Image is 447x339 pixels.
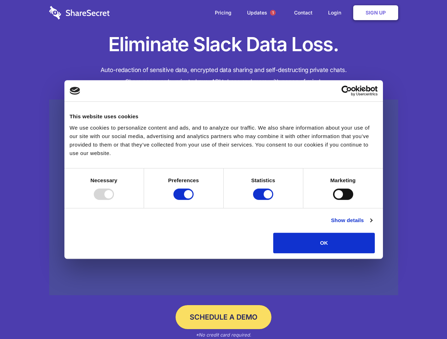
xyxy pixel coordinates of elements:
a: Schedule a Demo [176,305,271,329]
div: We use cookies to personalize content and ads, and to analyze our traffic. We also share informat... [70,124,378,157]
img: logo [70,87,80,95]
h1: Eliminate Slack Data Loss. [49,32,398,57]
strong: Statistics [251,177,275,183]
a: Usercentrics Cookiebot - opens in a new window [316,85,378,96]
button: OK [273,233,375,253]
a: Pricing [208,2,239,24]
a: Contact [287,2,320,24]
a: Sign Up [353,5,398,20]
h4: Auto-redaction of sensitive data, encrypted data sharing and self-destructing private chats. Shar... [49,64,398,88]
a: Show details [331,216,372,225]
div: This website uses cookies [70,112,378,121]
img: logo-wordmark-white-trans-d4663122ce5f474addd5e946df7df03e33cb6a1c49d2221995e7729f52c070b2.svg [49,6,110,19]
em: *No credit card required. [196,332,251,338]
a: Wistia video thumbnail [49,100,398,296]
span: 1 [270,10,276,16]
a: Login [321,2,352,24]
strong: Necessary [91,177,118,183]
strong: Marketing [330,177,356,183]
strong: Preferences [168,177,199,183]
